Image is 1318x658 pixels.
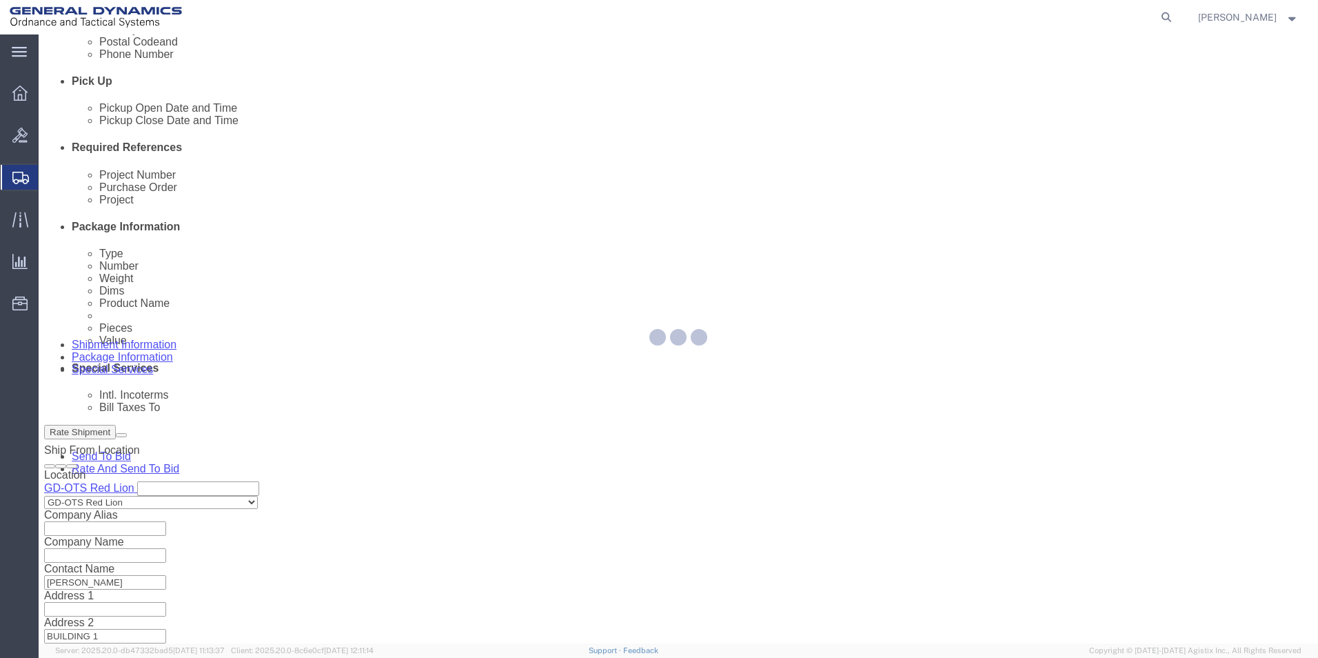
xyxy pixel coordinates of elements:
[1089,645,1301,657] span: Copyright © [DATE]-[DATE] Agistix Inc., All Rights Reserved
[1197,9,1299,26] button: [PERSON_NAME]
[231,646,374,655] span: Client: 2025.20.0-8c6e0cf
[55,646,225,655] span: Server: 2025.20.0-db47332bad5
[324,646,374,655] span: [DATE] 12:11:14
[173,646,225,655] span: [DATE] 11:13:37
[589,646,623,655] a: Support
[1198,10,1277,25] span: Brenda Pagan
[623,646,658,655] a: Feedback
[10,7,182,28] img: logo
